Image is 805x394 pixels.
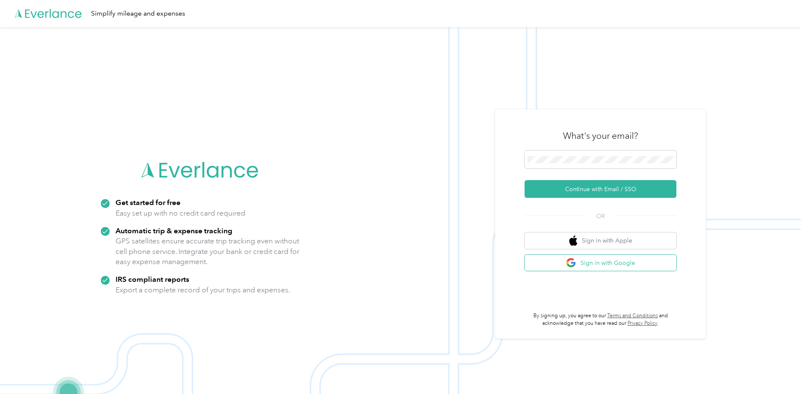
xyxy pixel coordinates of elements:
button: apple logoSign in with Apple [525,232,676,249]
img: google logo [566,258,576,268]
p: By signing up, you agree to our and acknowledge that you have read our . [525,312,676,327]
div: Simplify mileage and expenses [91,8,185,19]
p: GPS satellites ensure accurate trip tracking even without cell phone service. Integrate your bank... [116,236,300,267]
button: google logoSign in with Google [525,255,676,271]
strong: Get started for free [116,198,180,207]
a: Terms and Conditions [607,313,658,319]
h3: What's your email? [563,130,638,142]
a: Privacy Policy [627,320,657,327]
span: OR [586,212,615,221]
button: Continue with Email / SSO [525,180,676,198]
img: apple logo [569,235,578,246]
strong: IRS compliant reports [116,275,189,283]
p: Export a complete record of your trips and expenses. [116,285,290,295]
strong: Automatic trip & expense tracking [116,226,232,235]
p: Easy set up with no credit card required [116,208,245,219]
